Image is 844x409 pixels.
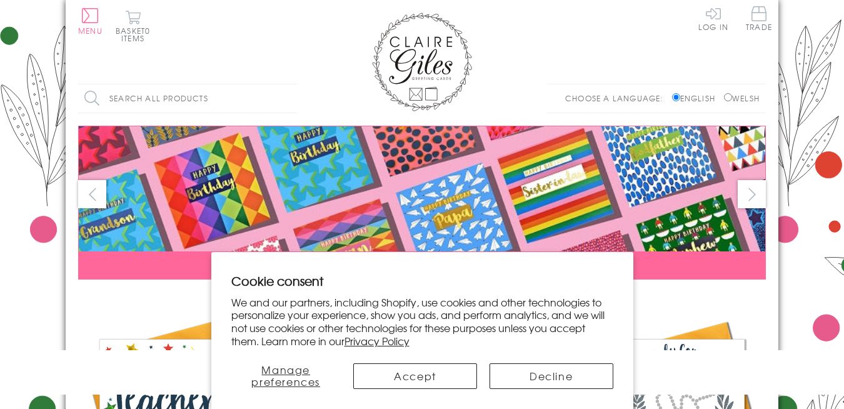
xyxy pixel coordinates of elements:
a: Log In [698,6,728,31]
label: English [672,93,721,104]
span: Manage preferences [251,362,320,389]
a: Trade [746,6,772,33]
button: Accept [353,363,477,389]
button: Basket0 items [116,10,150,42]
img: Claire Giles Greetings Cards [372,13,472,111]
input: Search [284,84,297,113]
h2: Cookie consent [231,272,613,290]
button: Menu [78,8,103,34]
div: Carousel Pagination [78,289,766,308]
input: Search all products [78,84,297,113]
span: Trade [746,6,772,31]
button: next [738,180,766,208]
button: prev [78,180,106,208]
button: Manage preferences [231,363,341,389]
input: English [672,93,680,101]
span: Menu [78,25,103,36]
p: We and our partners, including Shopify, use cookies and other technologies to personalize your ex... [231,296,613,348]
input: Welsh [724,93,732,101]
a: Privacy Policy [344,333,409,348]
span: 0 items [121,25,150,44]
p: Choose a language: [565,93,670,104]
button: Decline [490,363,613,389]
label: Welsh [724,93,760,104]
